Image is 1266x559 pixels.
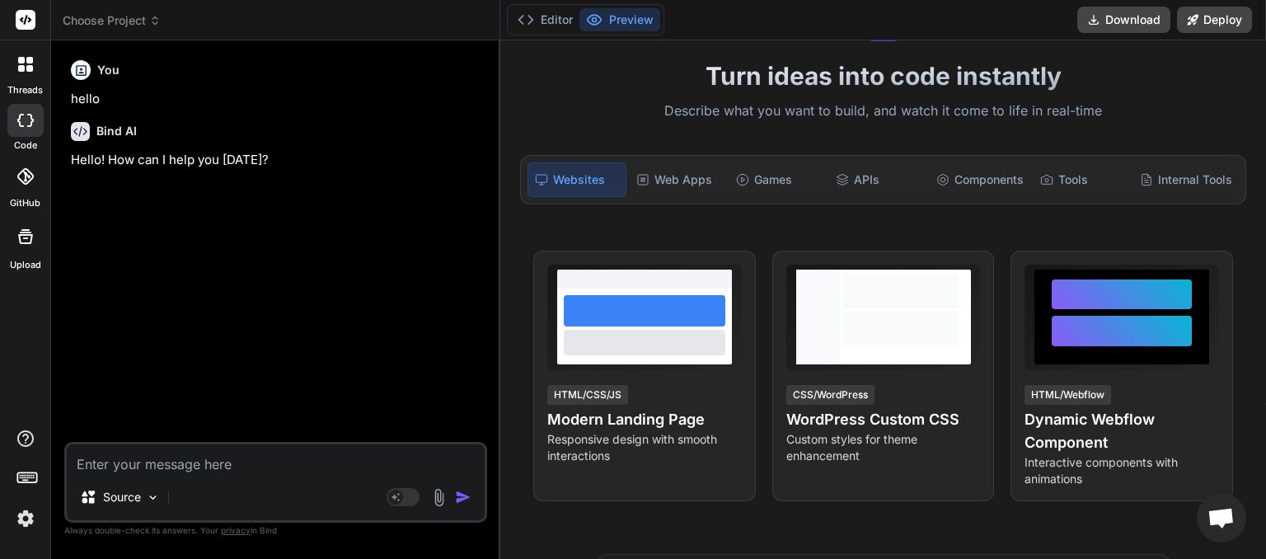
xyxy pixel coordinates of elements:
span: privacy [221,525,251,535]
button: Download [1077,7,1170,33]
div: HTML/Webflow [1025,385,1111,405]
div: Games [729,162,826,197]
p: Source [103,489,141,505]
span: Choose Project [63,12,161,29]
label: GitHub [10,196,40,210]
p: hello [71,90,484,109]
label: code [14,139,37,153]
div: Web Apps [630,162,726,197]
img: attachment [429,488,448,507]
div: Internal Tools [1133,162,1239,197]
label: threads [7,83,43,97]
div: Websites [527,162,626,197]
div: CSS/WordPress [786,385,874,405]
p: Always double-check its answers. Your in Bind [64,523,487,538]
p: Interactive components with animations [1025,454,1219,487]
h4: WordPress Custom CSS [786,408,981,431]
p: Describe what you want to build, and watch it come to life in real-time [510,101,1256,122]
button: Preview [579,8,660,31]
div: APIs [829,162,926,197]
h6: You [97,62,120,78]
img: Pick Models [146,491,160,505]
h1: Turn ideas into code instantly [510,61,1256,91]
label: Upload [10,258,41,272]
p: Custom styles for theme enhancement [786,431,981,464]
div: Tools [1034,162,1130,197]
img: settings [12,505,40,533]
h6: Bind AI [96,123,137,139]
div: Components [930,162,1030,197]
a: Open chat [1197,493,1246,543]
button: Editor [511,8,579,31]
h4: Dynamic Webflow Component [1025,408,1219,454]
img: icon [455,489,471,505]
h4: Modern Landing Page [547,408,742,431]
p: Responsive design with smooth interactions [547,431,742,464]
button: Deploy [1177,7,1252,33]
p: Hello! How can I help you [DATE]? [71,151,484,170]
div: HTML/CSS/JS [547,385,628,405]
